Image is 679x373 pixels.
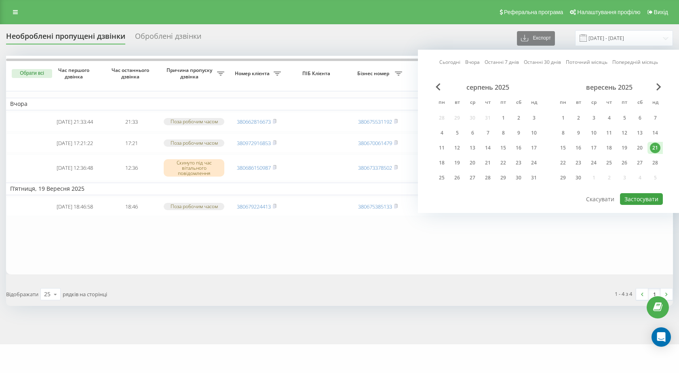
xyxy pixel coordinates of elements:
[410,70,460,77] span: Співробітник
[497,97,509,109] abbr: п’ятниця
[164,203,224,210] div: Поза робочим часом
[555,142,571,154] div: пн 15 вер 2025 р.
[529,128,539,138] div: 10
[496,172,511,184] div: пт 29 серп 2025 р.
[436,143,447,153] div: 11
[511,112,526,124] div: сб 2 серп 2025 р.
[164,118,224,125] div: Поза робочим часом
[656,83,661,91] span: Next Month
[601,157,617,169] div: чт 25 вер 2025 р.
[618,97,630,109] abbr: п’ятниця
[588,97,600,109] abbr: середа
[529,173,539,183] div: 31
[513,173,524,183] div: 30
[652,327,671,347] div: Open Intercom Messenger
[571,142,586,154] div: вт 16 вер 2025 р.
[436,97,448,109] abbr: понеділок
[604,143,614,153] div: 18
[526,112,542,124] div: нд 3 серп 2025 р.
[354,70,395,77] span: Бізнес номер
[467,128,478,138] div: 6
[237,118,271,125] a: 380662816673
[46,197,103,217] td: [DATE] 18:46:58
[46,133,103,153] td: [DATE] 17:21:22
[465,172,480,184] div: ср 27 серп 2025 р.
[6,291,38,298] span: Відображати
[529,143,539,153] div: 17
[588,158,599,168] div: 24
[46,154,103,181] td: [DATE] 12:36:48
[449,142,465,154] div: вт 12 серп 2025 р.
[232,70,274,77] span: Номер клієнта
[164,139,224,146] div: Поза робочим часом
[480,157,496,169] div: чт 21 серп 2025 р.
[513,143,524,153] div: 16
[110,67,153,80] span: Час останнього дзвінка
[436,128,447,138] div: 4
[436,158,447,168] div: 18
[511,142,526,154] div: сб 16 серп 2025 р.
[647,142,663,154] div: нд 21 вер 2025 р.
[498,158,508,168] div: 22
[164,159,224,177] div: Скинуто під час вітального повідомлення
[452,158,462,168] div: 19
[555,83,663,91] div: вересень 2025
[573,113,584,123] div: 2
[615,290,632,298] div: 1 - 4 з 4
[465,157,480,169] div: ср 20 серп 2025 р.
[601,142,617,154] div: чт 18 вер 2025 р.
[449,172,465,184] div: вт 26 серп 2025 р.
[601,127,617,139] div: чт 11 вер 2025 р.
[513,158,524,168] div: 23
[650,143,660,153] div: 21
[498,113,508,123] div: 1
[496,157,511,169] div: пт 22 серп 2025 р.
[586,142,601,154] div: ср 17 вер 2025 р.
[617,142,632,154] div: пт 19 вер 2025 р.
[46,112,103,132] td: [DATE] 21:33:44
[558,158,568,168] div: 22
[358,164,392,171] a: 380673378502
[558,143,568,153] div: 15
[601,112,617,124] div: чт 4 вер 2025 р.
[496,142,511,154] div: пт 15 серп 2025 р.
[588,113,599,123] div: 3
[555,172,571,184] div: пн 29 вер 2025 р.
[573,158,584,168] div: 23
[358,203,392,210] a: 380675385133
[632,142,647,154] div: сб 20 вер 2025 р.
[635,158,645,168] div: 27
[465,58,480,66] a: Вчора
[526,157,542,169] div: нд 24 серп 2025 р.
[480,127,496,139] div: чт 7 серп 2025 р.
[292,70,343,77] span: ПІБ Клієнта
[483,128,493,138] div: 7
[617,157,632,169] div: пт 26 вер 2025 р.
[164,67,217,80] span: Причина пропуску дзвінка
[528,97,540,109] abbr: неділя
[529,113,539,123] div: 3
[635,128,645,138] div: 13
[558,113,568,123] div: 1
[634,97,646,109] abbr: субота
[586,127,601,139] div: ср 10 вер 2025 р.
[498,173,508,183] div: 29
[44,290,51,298] div: 25
[452,143,462,153] div: 12
[635,143,645,153] div: 20
[103,154,160,181] td: 12:36
[237,164,271,171] a: 380686150987
[434,157,449,169] div: пн 18 серп 2025 р.
[467,173,478,183] div: 27
[654,9,668,15] span: Вихід
[482,97,494,109] abbr: четвер
[632,112,647,124] div: сб 6 вер 2025 р.
[647,157,663,169] div: нд 28 вер 2025 р.
[6,32,125,44] div: Необроблені пропущені дзвінки
[617,127,632,139] div: пт 12 вер 2025 р.
[53,67,97,80] span: Час першого дзвінка
[63,291,107,298] span: рядків на сторінці
[465,127,480,139] div: ср 6 серп 2025 р.
[517,31,555,46] button: Експорт
[496,112,511,124] div: пт 1 серп 2025 р.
